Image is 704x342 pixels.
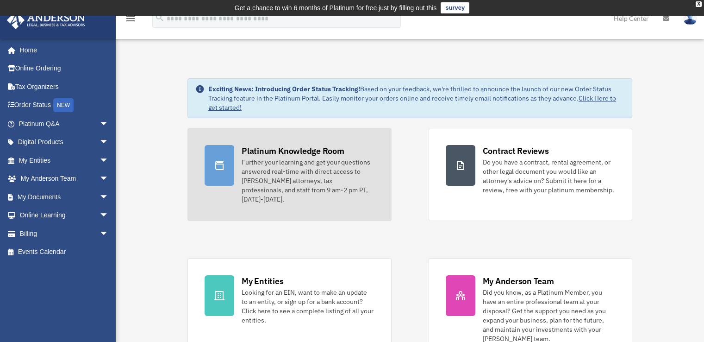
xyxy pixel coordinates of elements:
a: Home [6,41,118,59]
div: Contract Reviews [483,145,549,157]
i: search [155,13,165,23]
strong: Exciting News: Introducing Order Status Tracking! [208,85,360,93]
div: Platinum Knowledge Room [242,145,344,157]
img: Anderson Advisors Platinum Portal [4,11,88,29]
a: Order StatusNEW [6,96,123,115]
span: arrow_drop_down [100,170,118,189]
a: Billingarrow_drop_down [6,224,123,243]
div: Further your learning and get your questions answered real-time with direct access to [PERSON_NAM... [242,158,374,204]
a: survey [441,2,469,13]
img: User Pic [683,12,697,25]
div: close [696,1,702,7]
div: Based on your feedback, we're thrilled to announce the launch of our new Order Status Tracking fe... [208,84,624,112]
a: menu [125,16,136,24]
span: arrow_drop_down [100,151,118,170]
span: arrow_drop_down [100,133,118,152]
div: NEW [53,98,74,112]
a: Events Calendar [6,243,123,261]
div: My Entities [242,275,283,287]
a: Tax Organizers [6,77,123,96]
a: Online Learningarrow_drop_down [6,206,123,225]
a: Digital Productsarrow_drop_down [6,133,123,152]
i: menu [125,13,136,24]
div: Do you have a contract, rental agreement, or other legal document you would like an attorney's ad... [483,158,615,195]
div: Looking for an EIN, want to make an update to an entity, or sign up for a bank account? Click her... [242,288,374,325]
a: My Entitiesarrow_drop_down [6,151,123,170]
a: My Documentsarrow_drop_down [6,188,123,206]
a: My Anderson Teamarrow_drop_down [6,170,123,188]
div: My Anderson Team [483,275,554,287]
div: Get a chance to win 6 months of Platinum for free just by filling out this [235,2,437,13]
a: Click Here to get started! [208,94,616,112]
span: arrow_drop_down [100,206,118,225]
a: Contract Reviews Do you have a contract, rental agreement, or other legal document you would like... [429,128,632,221]
a: Platinum Q&Aarrow_drop_down [6,114,123,133]
span: arrow_drop_down [100,188,118,207]
a: Online Ordering [6,59,123,78]
span: arrow_drop_down [100,224,118,243]
span: arrow_drop_down [100,114,118,133]
a: Platinum Knowledge Room Further your learning and get your questions answered real-time with dire... [187,128,391,221]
